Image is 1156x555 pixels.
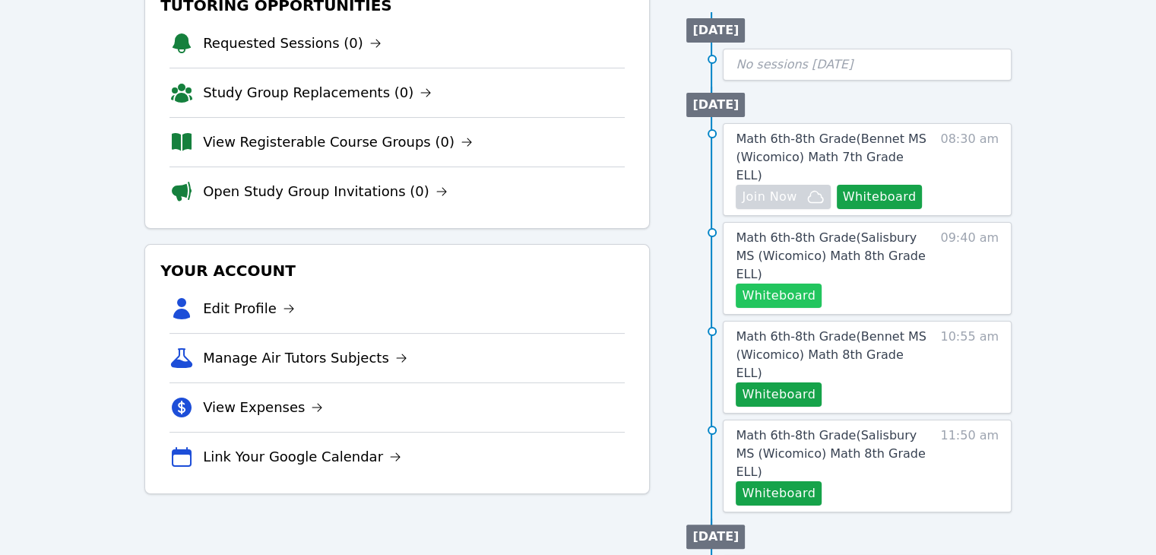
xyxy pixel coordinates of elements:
span: 10:55 am [940,328,999,407]
span: Math 6th-8th Grade ( Bennet MS (Wicomico) Math 8th Grade ELL ) [736,329,926,380]
span: Math 6th-8th Grade ( Bennet MS (Wicomico) Math 7th Grade ELL ) [736,132,926,182]
a: Manage Air Tutors Subjects [203,347,407,369]
a: Link Your Google Calendar [203,446,401,468]
span: 08:30 am [940,130,999,209]
a: View Registerable Course Groups (0) [203,132,473,153]
a: Open Study Group Invitations (0) [203,181,448,202]
span: 11:50 am [940,427,999,506]
h3: Your Account [157,257,637,284]
a: View Expenses [203,397,323,418]
a: Math 6th-8th Grade(Salisbury MS (Wicomico) Math 8th Grade ELL) [736,229,933,284]
button: Whiteboard [837,185,923,209]
li: [DATE] [686,18,745,43]
button: Whiteboard [736,382,822,407]
span: Math 6th-8th Grade ( Salisbury MS (Wicomico) Math 8th Grade ELL ) [736,428,925,479]
a: Requested Sessions (0) [203,33,382,54]
span: Join Now [742,188,797,206]
a: Math 6th-8th Grade(Bennet MS (Wicomico) Math 7th Grade ELL) [736,130,933,185]
li: [DATE] [686,525,745,549]
a: Math 6th-8th Grade(Bennet MS (Wicomico) Math 8th Grade ELL) [736,328,933,382]
button: Whiteboard [736,481,822,506]
span: Math 6th-8th Grade ( Salisbury MS (Wicomico) Math 8th Grade ELL ) [736,230,925,281]
button: Join Now [736,185,830,209]
li: [DATE] [686,93,745,117]
span: No sessions [DATE] [736,57,853,71]
span: 09:40 am [940,229,999,308]
a: Study Group Replacements (0) [203,82,432,103]
button: Whiteboard [736,284,822,308]
a: Edit Profile [203,298,295,319]
a: Math 6th-8th Grade(Salisbury MS (Wicomico) Math 8th Grade ELL) [736,427,933,481]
